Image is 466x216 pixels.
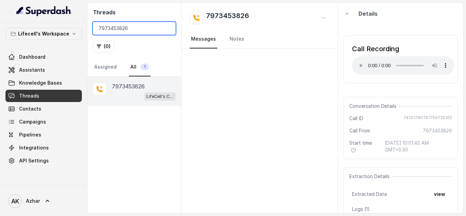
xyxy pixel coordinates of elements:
[206,11,249,25] h2: 7973453826
[5,51,82,63] a: Dashboard
[19,105,41,112] span: Contacts
[19,144,49,151] span: Integrations
[146,93,174,100] p: LifeCell's Call Assistant
[352,206,449,213] p: Logs ( 1 )
[349,103,399,110] span: Conversation Details
[93,58,176,76] nav: Tabs
[19,54,45,60] span: Dashboard
[141,63,149,70] span: 1
[93,22,176,35] input: Search by Call ID or Phone Number
[385,140,452,153] span: [DATE] 10:01:42 AM GMT+5:30
[349,140,379,153] span: Start time
[93,58,118,76] a: Assigned
[352,44,454,54] div: Call Recording
[190,30,217,48] a: Messages
[5,64,82,76] a: Assistants
[16,5,71,16] img: light.svg
[423,127,452,134] span: 7973453826
[18,30,69,38] p: Lifecell's Workspace
[5,116,82,128] a: Campaigns
[5,28,82,40] button: Lifecell's Workspace
[349,115,363,122] span: Call ID
[19,131,41,138] span: Pipelines
[93,40,115,53] button: (0)
[129,58,150,76] a: All1
[5,142,82,154] a: Integrations
[19,67,45,73] span: Assistants
[5,77,82,89] a: Knowledge Bases
[352,56,454,75] audio: Your browser does not support the audio element.
[190,30,330,48] nav: Tabs
[26,198,40,204] span: Azhar
[19,157,49,164] span: API Settings
[359,10,378,18] p: Details
[349,173,392,180] span: Extraction Details
[93,8,176,16] h2: Threads
[228,30,246,48] a: Notes
[430,188,449,200] button: view
[5,129,82,141] a: Pipelines
[404,115,452,122] span: 74101780741759725102
[11,198,19,205] text: AK
[19,118,46,125] span: Campaigns
[19,92,39,99] span: Threads
[5,90,82,102] a: Threads
[5,103,82,115] a: Contacts
[352,191,387,198] span: Extracted Data
[19,80,62,86] span: Knowledge Bases
[5,155,82,167] a: API Settings
[112,82,145,90] p: 7973453826
[5,191,82,211] a: Azhar
[349,127,370,134] span: Call From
